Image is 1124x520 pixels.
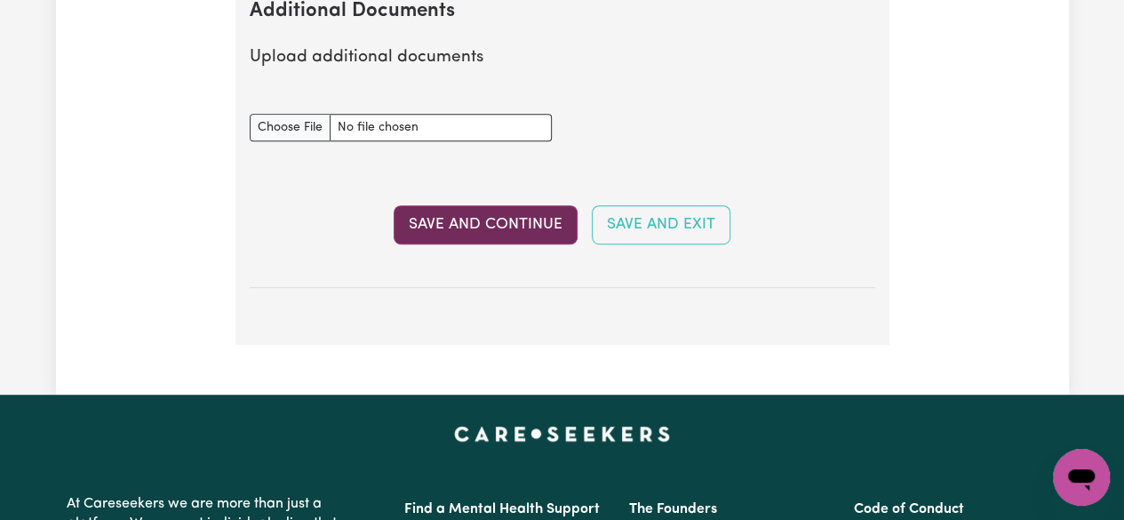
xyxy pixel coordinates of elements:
a: Careseekers home page [454,427,670,441]
button: Save and Continue [394,205,578,244]
p: Upload additional documents [250,45,875,71]
iframe: Button to launch messaging window [1053,449,1110,506]
a: The Founders [629,502,717,516]
button: Save and Exit [592,205,730,244]
a: Code of Conduct [854,502,964,516]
